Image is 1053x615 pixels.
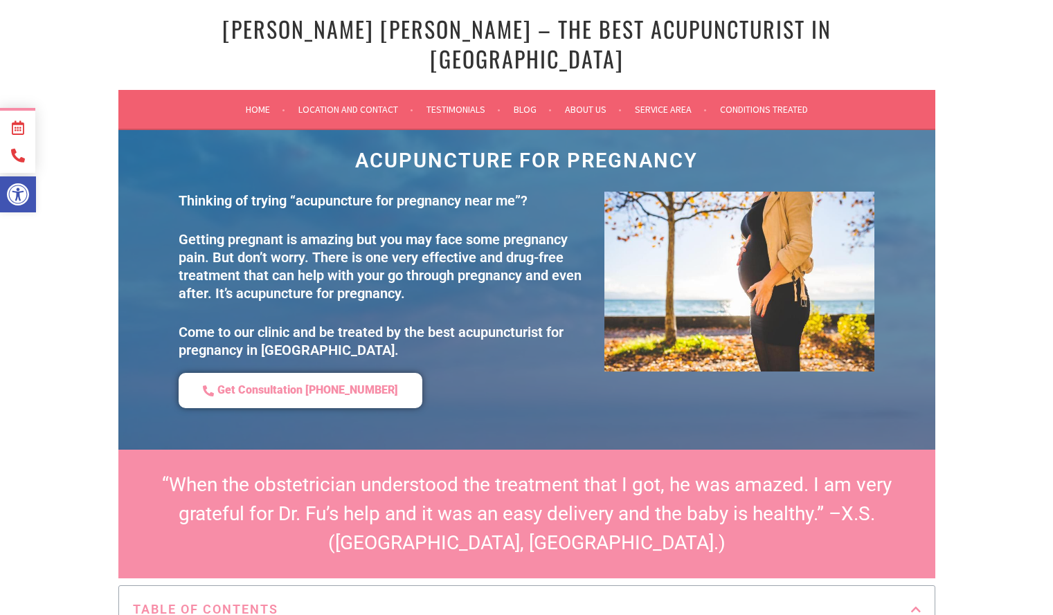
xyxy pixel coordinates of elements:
p: Thinking of trying “acupuncture for pregnancy near me”? [179,192,591,210]
h1: Acupuncture for Pregnancy [172,151,882,171]
p: Come to our clinic and be treated by the best acupuncturist for pregnancy in [GEOGRAPHIC_DATA]. [179,323,591,359]
p: “When the obstetrician understood the treatment that I got, he was amazed. I am very grateful for... [132,470,921,558]
img: acupuncture pregnancy irvine [604,192,874,371]
a: Testimonials [426,101,501,118]
a: Location and Contact [298,101,413,118]
a: Service Area [635,101,707,118]
a: Home [246,101,285,118]
a: [PERSON_NAME] [PERSON_NAME] – The Best Acupuncturist In [GEOGRAPHIC_DATA] [222,12,831,75]
a: Blog [514,101,552,118]
a: Get Consultation [PHONE_NUMBER] [179,373,422,408]
p: Getting pregnant is amazing but you may face some pregnancy pain. But don’t worry. There is one v... [179,230,591,302]
a: About Us [565,101,622,118]
div: Close table of contents [911,604,921,615]
span: Get Consultation [PHONE_NUMBER] [217,383,398,398]
a: Conditions Treated [720,101,808,118]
